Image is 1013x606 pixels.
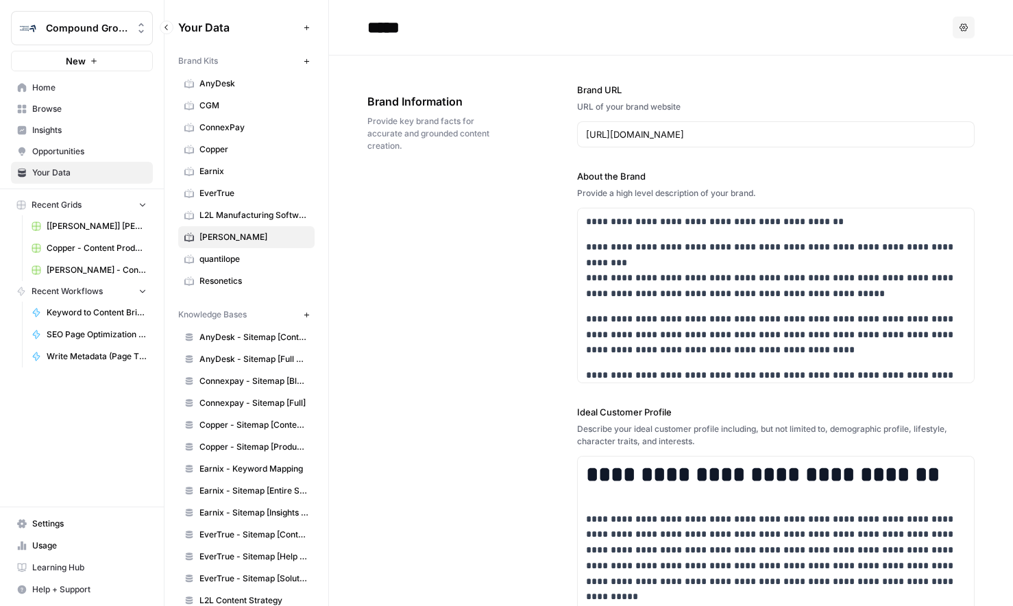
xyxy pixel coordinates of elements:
span: ConnexPay [199,121,308,134]
span: Earnix [199,165,308,178]
a: Home [11,77,153,99]
span: Your Data [32,167,147,179]
span: Connexpay - Sitemap [Blogs & Whitepapers] [199,375,308,387]
span: Your Data [178,19,298,36]
span: SEO Page Optimization [MV Version] [47,328,147,341]
a: Resonetics [178,270,315,292]
span: Write Metadata (Page Title & Meta Description) [FINAL] [47,350,147,363]
a: SEO Page Optimization [MV Version] [25,324,153,346]
a: Write Metadata (Page Title & Meta Description) [FINAL] [25,346,153,367]
span: AnyDesk [199,77,308,90]
span: L2L Manufacturing Software [199,209,308,221]
span: Connexpay - Sitemap [Full] [199,397,308,409]
a: Earnix - Sitemap [Insights Center & Blogs] [178,502,315,524]
button: Recent Workflows [11,281,153,302]
span: AnyDesk - Sitemap [Content Resources] [199,331,308,343]
img: Compound Growth Logo [16,16,40,40]
div: URL of your brand website [577,101,975,113]
span: Insights [32,124,147,136]
a: AnyDesk [178,73,315,95]
span: Recent Grids [32,199,82,211]
a: Copper - Sitemap [Content: Blogs, Guides, etc.] [178,414,315,436]
span: EverTrue - Sitemap [Solutions] [199,572,308,585]
span: Usage [32,540,147,552]
span: Recent Workflows [32,285,103,298]
button: New [11,51,153,71]
a: Settings [11,513,153,535]
span: quantilope [199,253,308,265]
a: Insights [11,119,153,141]
a: quantilope [178,248,315,270]
span: EverTrue - Sitemap [Content via /learn] [199,529,308,541]
span: Opportunities [32,145,147,158]
input: www.sundaysoccer.com [586,128,966,141]
a: [PERSON_NAME] [178,226,315,248]
span: Knowledge Bases [178,308,247,321]
a: EverTrue - Sitemap [Solutions] [178,568,315,590]
span: Learning Hub [32,561,147,574]
a: CGM [178,95,315,117]
a: Usage [11,535,153,557]
span: EverTrue [199,187,308,199]
a: Connexpay - Sitemap [Blogs & Whitepapers] [178,370,315,392]
label: About the Brand [577,169,975,183]
span: Earnix - Sitemap [Entire Site] [199,485,308,497]
button: Workspace: Compound Growth [11,11,153,45]
a: [[PERSON_NAME]] [PERSON_NAME] - SEO Page Optimization Deliverables [FINAL] [25,215,153,237]
span: Copper - Sitemap [Product Features] [199,441,308,453]
span: New [66,54,86,68]
span: Brand Information [367,93,500,110]
span: [PERSON_NAME] - Content Producton with Custom Workflows [FINAL] [47,264,147,276]
a: Copper - Content Production with Custom Workflows [FINAL] [25,237,153,259]
span: Earnix - Sitemap [Insights Center & Blogs] [199,507,308,519]
span: Resonetics [199,275,308,287]
a: EverTrue - Sitemap [Help Center for FAQs] [178,546,315,568]
a: Copper [178,138,315,160]
a: Browse [11,98,153,120]
a: ConnexPay [178,117,315,138]
span: Browse [32,103,147,115]
span: [PERSON_NAME] [199,231,308,243]
a: Keyword to Content Brief [FINAL] [25,302,153,324]
a: Earnix - Sitemap [Entire Site] [178,480,315,502]
span: Brand Kits [178,55,218,67]
a: Opportunities [11,141,153,162]
a: Earnix [178,160,315,182]
span: CGM [199,99,308,112]
span: Help + Support [32,583,147,596]
span: Copper - Sitemap [Content: Blogs, Guides, etc.] [199,419,308,431]
a: AnyDesk - Sitemap [Full Site] [178,348,315,370]
a: AnyDesk - Sitemap [Content Resources] [178,326,315,348]
span: Home [32,82,147,94]
button: Recent Grids [11,195,153,215]
label: Brand URL [577,83,975,97]
span: Keyword to Content Brief [FINAL] [47,306,147,319]
span: Copper - Content Production with Custom Workflows [FINAL] [47,242,147,254]
span: EverTrue - Sitemap [Help Center for FAQs] [199,550,308,563]
a: Your Data [11,162,153,184]
a: Connexpay - Sitemap [Full] [178,392,315,414]
span: Copper [199,143,308,156]
span: [[PERSON_NAME]] [PERSON_NAME] - SEO Page Optimization Deliverables [FINAL] [47,220,147,232]
span: Provide key brand facts for accurate and grounded content creation. [367,115,500,152]
a: Copper - Sitemap [Product Features] [178,436,315,458]
span: AnyDesk - Sitemap [Full Site] [199,353,308,365]
a: [PERSON_NAME] - Content Producton with Custom Workflows [FINAL] [25,259,153,281]
a: EverTrue - Sitemap [Content via /learn] [178,524,315,546]
a: Learning Hub [11,557,153,579]
button: Help + Support [11,579,153,601]
div: Provide a high level description of your brand. [577,187,975,199]
div: Describe your ideal customer profile including, but not limited to, demographic profile, lifestyl... [577,423,975,448]
a: Earnix - Keyword Mapping [178,458,315,480]
a: L2L Manufacturing Software [178,204,315,226]
label: Ideal Customer Profile [577,405,975,419]
a: EverTrue [178,182,315,204]
span: Settings [32,518,147,530]
span: Earnix - Keyword Mapping [199,463,308,475]
span: Compound Growth [46,21,129,35]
